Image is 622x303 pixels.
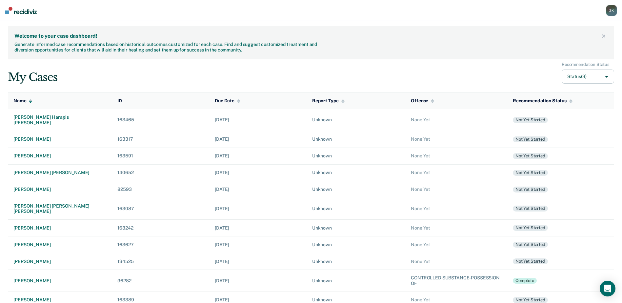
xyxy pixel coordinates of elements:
[513,258,548,264] div: Not yet started
[411,153,502,159] div: None Yet
[112,181,210,198] td: 82593
[307,109,406,131] td: Unknown
[307,164,406,181] td: Unknown
[210,220,307,236] td: [DATE]
[13,170,107,175] div: [PERSON_NAME] [PERSON_NAME]
[14,42,319,53] div: Generate informed case recommendations based on historical outcomes customized for each case. Fin...
[13,98,32,104] div: Name
[307,198,406,220] td: Unknown
[411,136,502,142] div: None Yet
[13,242,107,248] div: [PERSON_NAME]
[513,170,548,176] div: Not yet started
[14,33,600,39] div: Welcome to your case dashboard!
[210,236,307,253] td: [DATE]
[13,187,107,192] div: [PERSON_NAME]
[112,109,210,131] td: 163465
[112,220,210,236] td: 163242
[513,278,537,284] div: Complete
[112,236,210,253] td: 163627
[513,187,548,192] div: Not yet started
[13,114,107,126] div: [PERSON_NAME] haragis [PERSON_NAME]
[562,62,610,67] div: Recommendation Status
[210,109,307,131] td: [DATE]
[112,131,210,148] td: 163317
[210,164,307,181] td: [DATE]
[606,5,617,16] div: Z K
[117,98,122,104] div: ID
[600,281,615,296] div: Open Intercom Messenger
[513,136,548,142] div: Not yet started
[562,70,614,84] button: Status(3)
[411,117,502,123] div: None Yet
[210,253,307,270] td: [DATE]
[112,148,210,164] td: 163591
[210,148,307,164] td: [DATE]
[513,153,548,159] div: Not yet started
[307,220,406,236] td: Unknown
[112,164,210,181] td: 140652
[513,225,548,231] div: Not yet started
[13,153,107,159] div: [PERSON_NAME]
[307,148,406,164] td: Unknown
[210,131,307,148] td: [DATE]
[210,181,307,198] td: [DATE]
[112,198,210,220] td: 163087
[411,242,502,248] div: None Yet
[411,98,434,104] div: Offense
[210,198,307,220] td: [DATE]
[513,206,548,212] div: Not yet started
[411,275,502,286] div: CONTROLLED SUBSTANCE-POSSESSION OF
[112,253,210,270] td: 134525
[13,278,107,284] div: [PERSON_NAME]
[112,270,210,292] td: 96282
[312,98,345,104] div: Report Type
[411,170,502,175] div: None Yet
[215,98,240,104] div: Due Date
[411,206,502,212] div: None Yet
[13,297,107,303] div: [PERSON_NAME]
[411,225,502,231] div: None Yet
[606,5,617,16] button: ZK
[411,187,502,192] div: None Yet
[307,270,406,292] td: Unknown
[210,270,307,292] td: [DATE]
[513,297,548,303] div: Not yet started
[5,7,37,14] img: Recidiviz
[513,98,572,104] div: Recommendation Status
[13,136,107,142] div: [PERSON_NAME]
[513,242,548,248] div: Not yet started
[8,71,57,84] div: My Cases
[307,236,406,253] td: Unknown
[411,259,502,264] div: None Yet
[307,181,406,198] td: Unknown
[13,203,107,214] div: [PERSON_NAME] [PERSON_NAME] [PERSON_NAME]
[307,131,406,148] td: Unknown
[513,117,548,123] div: Not yet started
[13,225,107,231] div: [PERSON_NAME]
[13,259,107,264] div: [PERSON_NAME]
[411,297,502,303] div: None Yet
[307,253,406,270] td: Unknown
